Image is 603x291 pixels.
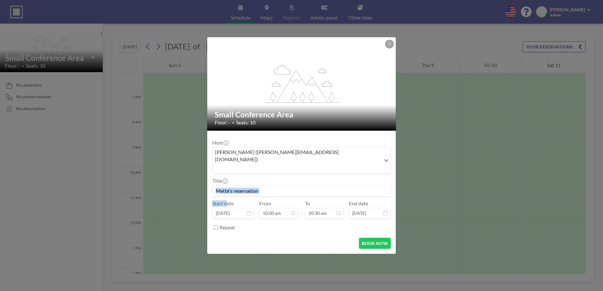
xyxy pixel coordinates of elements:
[259,200,271,207] label: From
[236,119,255,126] span: Seats: 10
[265,65,339,102] g: flex-grow: 1.2;
[359,238,391,249] button: BOOK NOW
[305,200,310,207] label: To
[213,185,390,196] input: Mette's reservation
[212,140,228,146] label: Host
[301,203,302,216] span: -
[212,200,234,207] label: Start date
[215,119,231,126] span: Floor: -
[215,110,389,119] h2: Small Conference Area
[212,178,227,184] label: Title
[214,149,379,163] span: [PERSON_NAME] ([PERSON_NAME][EMAIL_ADDRESS][DOMAIN_NAME])
[232,120,234,125] span: •
[349,200,368,207] label: End date
[213,164,380,172] input: Search for option
[220,224,235,231] label: Repeat
[213,147,390,174] div: Search for option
